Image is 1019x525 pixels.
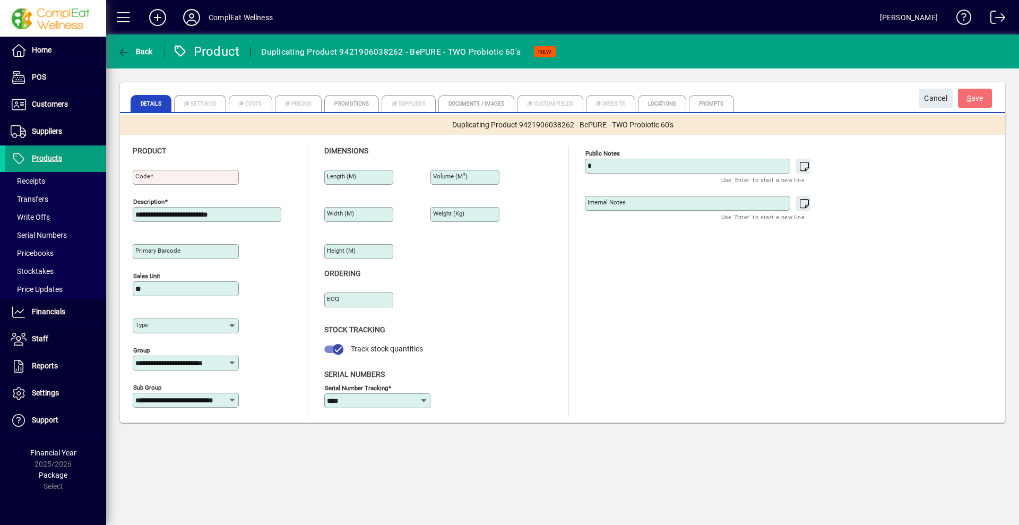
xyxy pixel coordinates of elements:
[721,174,805,186] mat-hint: Use 'Enter' to start a new line
[11,267,54,276] span: Stocktakes
[958,89,992,108] button: Save
[948,2,972,37] a: Knowledge Base
[585,150,620,157] mat-label: Public Notes
[982,2,1006,37] a: Logout
[327,173,356,180] mat-label: Length (m)
[32,362,58,370] span: Reports
[11,177,45,185] span: Receipts
[135,321,148,329] mat-label: Type
[463,172,465,177] sup: 3
[133,147,166,155] span: Product
[11,213,50,221] span: Write Offs
[261,44,521,61] div: Duplicating Product 9421906038262 - BePURE - TWO Probiotic 60's
[538,48,551,55] span: NEW
[32,416,58,424] span: Support
[39,471,67,479] span: Package
[5,64,106,91] a: POS
[324,370,385,378] span: Serial Numbers
[106,42,165,61] app-page-header-button: Back
[452,119,673,131] span: Duplicating Product 9421906038262 - BePURE - TWO Probiotic 60's
[117,47,153,56] span: Back
[32,100,68,108] span: Customers
[5,91,106,118] a: Customers
[327,210,354,217] mat-label: Width (m)
[175,8,209,27] button: Profile
[5,244,106,262] a: Pricebooks
[967,94,971,102] span: S
[967,90,983,107] span: ave
[11,249,54,257] span: Pricebooks
[32,154,62,162] span: Products
[209,9,273,26] div: ComplEat Wellness
[5,280,106,298] a: Price Updates
[5,37,106,64] a: Home
[133,272,160,280] mat-label: Sales unit
[5,226,106,244] a: Serial Numbers
[327,247,356,254] mat-label: Height (m)
[115,42,156,61] button: Back
[327,295,339,303] mat-label: EOQ
[324,147,368,155] span: Dimensions
[141,8,175,27] button: Add
[172,43,240,60] div: Product
[11,231,67,239] span: Serial Numbers
[133,384,161,391] mat-label: Sub group
[433,173,468,180] mat-label: Volume (m )
[32,334,48,343] span: Staff
[5,326,106,352] a: Staff
[5,262,106,280] a: Stocktakes
[433,210,464,217] mat-label: Weight (Kg)
[32,389,59,397] span: Settings
[5,299,106,325] a: Financials
[325,384,388,391] mat-label: Serial Number tracking
[588,199,626,206] mat-label: Internal Notes
[5,190,106,208] a: Transfers
[32,127,62,135] span: Suppliers
[32,73,46,81] span: POS
[135,173,150,180] mat-label: Code
[324,269,361,278] span: Ordering
[5,407,106,434] a: Support
[721,211,805,223] mat-hint: Use 'Enter' to start a new line
[133,347,150,354] mat-label: Group
[11,285,63,294] span: Price Updates
[919,89,953,108] button: Cancel
[880,9,938,26] div: [PERSON_NAME]
[32,46,51,54] span: Home
[5,208,106,226] a: Write Offs
[5,380,106,407] a: Settings
[5,118,106,145] a: Suppliers
[324,325,385,334] span: Stock Tracking
[351,345,423,353] span: Track stock quantities
[32,307,65,316] span: Financials
[135,247,180,254] mat-label: Primary barcode
[5,353,106,380] a: Reports
[924,90,947,107] span: Cancel
[5,172,106,190] a: Receipts
[133,198,165,205] mat-label: Description
[11,195,48,203] span: Transfers
[30,449,76,457] span: Financial Year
